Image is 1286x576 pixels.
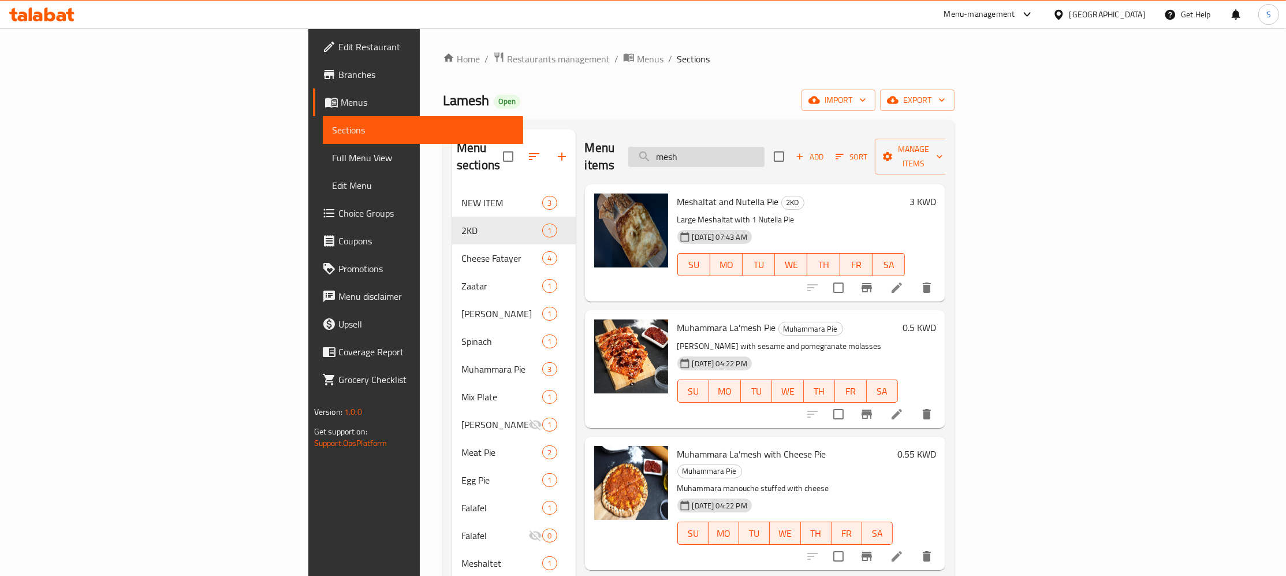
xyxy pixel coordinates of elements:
button: MO [709,522,739,545]
span: 1 [543,309,556,319]
div: NEW ITEM3 [452,189,576,217]
span: 1 [543,392,556,403]
span: Add [794,150,825,163]
span: Version: [314,404,342,419]
div: items [542,445,557,459]
div: Kaak Lebnani [461,418,528,432]
span: [PERSON_NAME] [461,418,528,432]
span: Promotions [338,262,514,276]
span: Select to update [826,402,851,426]
div: Zaatar [461,279,542,293]
a: Sections [323,116,523,144]
button: Add section [548,143,576,170]
button: delete [913,400,941,428]
span: Manage items [884,142,943,171]
p: Muhammara manouche stuffed with cheese [677,481,893,496]
span: Sections [332,123,514,137]
div: items [542,418,557,432]
span: 2KD [461,224,542,237]
a: Edit menu item [890,549,904,563]
span: NEW ITEM [461,196,542,210]
button: export [880,90,955,111]
li: / [614,52,618,66]
button: WE [772,380,804,403]
span: TU [745,383,768,400]
button: TU [743,253,775,276]
button: delete [913,542,941,570]
span: 1 [543,225,556,236]
span: 1 [543,475,556,486]
button: SU [677,253,710,276]
span: Get support on: [314,424,367,439]
span: SA [877,257,900,273]
span: Egg Pie [461,473,542,487]
p: [PERSON_NAME] with sesame and pomegranate molasses [677,339,899,354]
button: TU [739,522,770,545]
div: 2KD [781,196,804,210]
span: Mix Plate [461,390,542,404]
span: Sort [836,150,867,163]
img: Meshaltat and Nutella Pie [594,194,668,267]
button: Branch-specific-item [853,274,881,302]
h6: 3 KWD [909,194,936,210]
span: Full Menu View [332,151,514,165]
button: Add [791,148,828,166]
a: Edit Menu [323,172,523,199]
a: Menus [313,88,523,116]
img: Muhammara La'mesh Pie [594,319,668,393]
div: items [542,335,557,348]
span: WE [777,383,799,400]
svg: Inactive section [528,418,542,432]
span: 0 [543,530,556,541]
button: TH [801,522,832,545]
div: Cheese Fatayer [461,251,542,265]
div: [PERSON_NAME]1 [452,411,576,438]
span: Muhammara Pie [461,362,542,376]
div: items [542,279,557,293]
span: Spinach [461,335,542,348]
div: items [542,473,557,487]
span: 1 [543,558,556,569]
a: Grocery Checklist [313,366,523,393]
span: Meshaltat and Nutella Pie [677,193,779,210]
button: Manage items [875,139,952,174]
span: 1 [543,419,556,430]
span: 2 [543,447,556,458]
a: Restaurants management [493,51,610,66]
button: MO [710,253,743,276]
span: Menus [341,95,514,109]
span: FR [836,525,858,542]
a: Menu disclaimer [313,283,523,310]
input: search [628,147,765,167]
a: Edit menu item [890,281,904,295]
div: Egg Pie1 [452,466,576,494]
span: Add item [791,148,828,166]
span: import [811,93,866,107]
a: Promotions [313,255,523,283]
button: Branch-specific-item [853,542,881,570]
span: Select all sections [496,144,520,169]
a: Support.OpsPlatform [314,436,387,451]
span: Falafel [461,529,528,542]
span: 3 [543,364,556,375]
span: Sort sections [520,143,548,170]
div: items [542,529,557,542]
span: TU [744,525,765,542]
div: items [542,307,557,321]
button: SU [677,380,709,403]
span: S [1266,8,1271,21]
span: FR [840,383,862,400]
span: SU [683,525,704,542]
span: Select to update [826,276,851,300]
span: 2KD [782,196,804,209]
span: 1 [543,336,556,347]
a: Edit Restaurant [313,33,523,61]
button: TH [804,380,836,403]
span: Edit Menu [332,179,514,192]
img: Muhammara La'mesh with Cheese Pie [594,446,668,520]
button: Branch-specific-item [853,400,881,428]
p: Large Meshaltat with 1 Nutella Pie [677,213,905,227]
